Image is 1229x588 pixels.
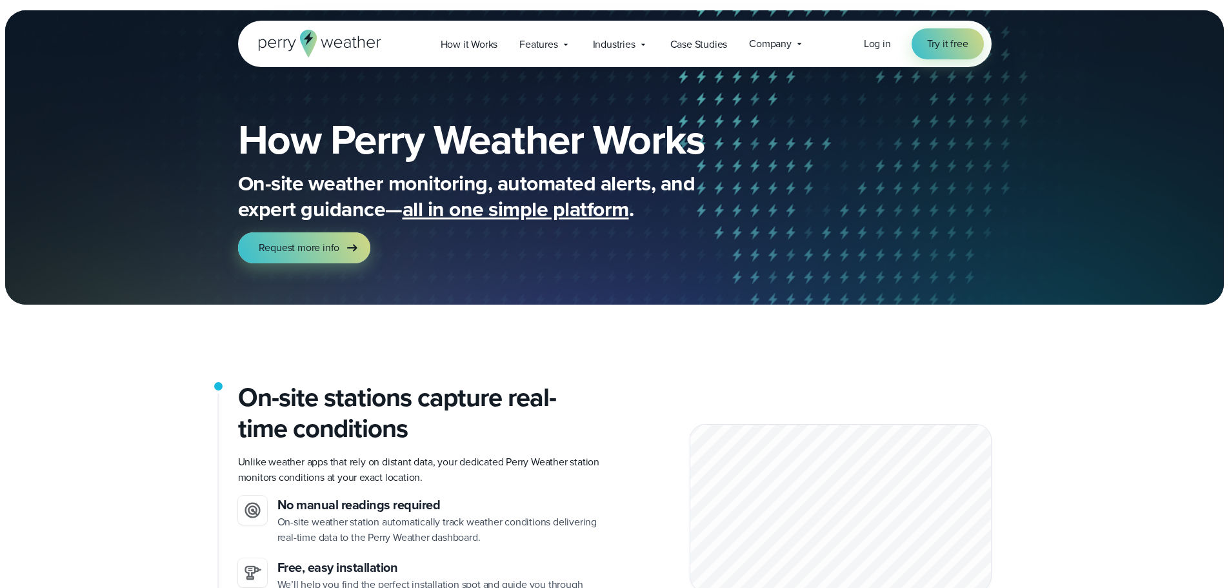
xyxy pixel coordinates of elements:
[238,454,605,485] p: Unlike weather apps that rely on distant data, your dedicated Perry Weather station monitors cond...
[277,558,605,577] h3: Free, easy installation
[659,31,739,57] a: Case Studies
[864,36,891,52] a: Log in
[403,194,629,225] span: all in one simple platform
[912,28,984,59] a: Try it free
[277,514,605,545] p: On-site weather station automatically track weather conditions delivering real-time data to the P...
[238,382,605,444] h2: On-site stations capture real-time conditions
[441,37,498,52] span: How it Works
[238,119,798,160] h1: How Perry Weather Works
[670,37,728,52] span: Case Studies
[277,496,605,514] h3: No manual readings required
[259,240,340,256] span: Request more info
[749,36,792,52] span: Company
[238,232,371,263] a: Request more info
[593,37,635,52] span: Industries
[519,37,557,52] span: Features
[864,36,891,51] span: Log in
[238,170,754,222] p: On-site weather monitoring, automated alerts, and expert guidance— .
[430,31,509,57] a: How it Works
[927,36,968,52] span: Try it free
